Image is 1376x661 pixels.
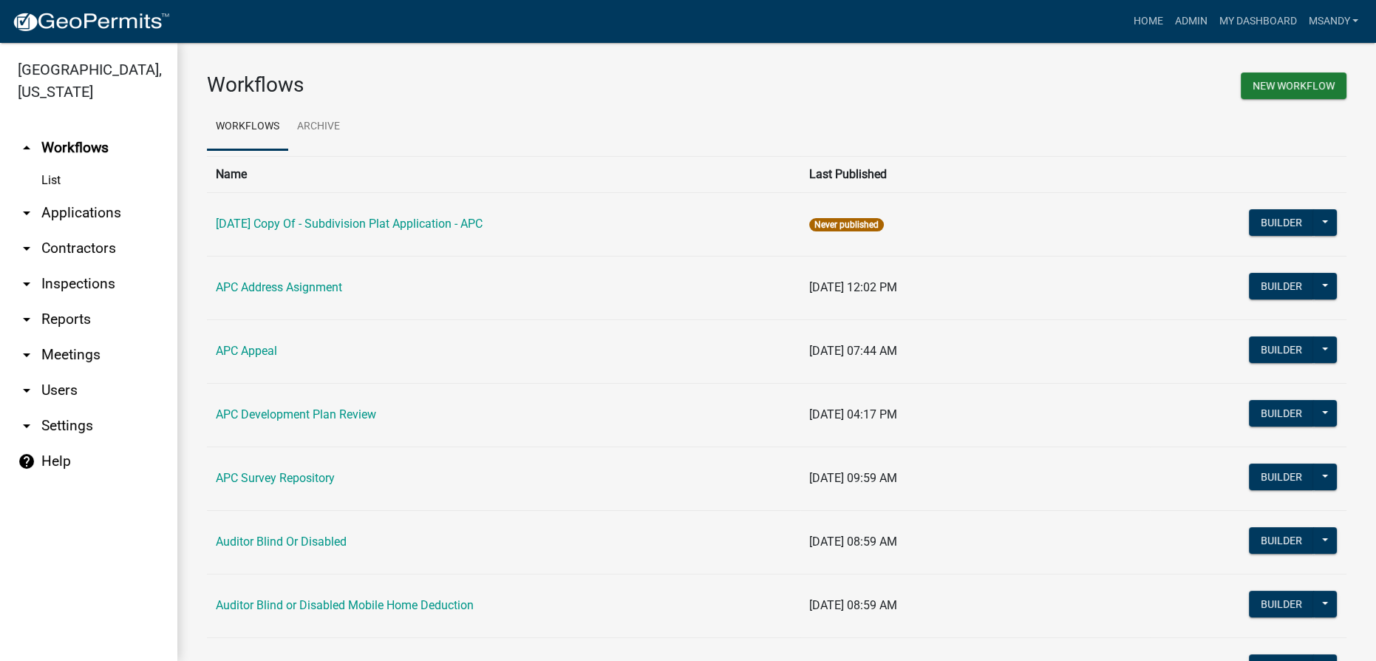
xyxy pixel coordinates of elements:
[18,240,35,257] i: arrow_drop_down
[18,275,35,293] i: arrow_drop_down
[1249,527,1314,554] button: Builder
[18,452,35,470] i: help
[1168,7,1213,35] a: Admin
[800,156,1150,192] th: Last Published
[809,344,897,358] span: [DATE] 07:44 AM
[18,382,35,399] i: arrow_drop_down
[18,139,35,157] i: arrow_drop_up
[1241,72,1346,99] button: New Workflow
[1302,7,1364,35] a: msandy
[216,280,342,294] a: APC Address Asignment
[288,104,349,151] a: Archive
[18,311,35,328] i: arrow_drop_down
[809,407,897,421] span: [DATE] 04:17 PM
[18,204,35,222] i: arrow_drop_down
[1213,7,1302,35] a: My Dashboard
[216,598,474,612] a: Auditor Blind or Disabled Mobile Home Deduction
[809,218,884,231] span: Never published
[18,346,35,364] i: arrow_drop_down
[207,156,800,192] th: Name
[216,407,376,421] a: APC Development Plan Review
[18,417,35,435] i: arrow_drop_down
[1249,464,1314,490] button: Builder
[809,471,897,485] span: [DATE] 09:59 AM
[1249,209,1314,236] button: Builder
[1249,273,1314,299] button: Builder
[216,217,483,231] a: [DATE] Copy Of - Subdivision Plat Application - APC
[809,535,897,549] span: [DATE] 08:59 AM
[207,72,766,98] h3: Workflows
[1127,7,1168,35] a: Home
[809,598,897,612] span: [DATE] 08:59 AM
[1249,591,1314,617] button: Builder
[207,104,288,151] a: Workflows
[216,535,347,549] a: Auditor Blind Or Disabled
[1249,336,1314,363] button: Builder
[809,280,897,294] span: [DATE] 12:02 PM
[216,344,277,358] a: APC Appeal
[1249,400,1314,427] button: Builder
[216,471,335,485] a: APC Survey Repository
